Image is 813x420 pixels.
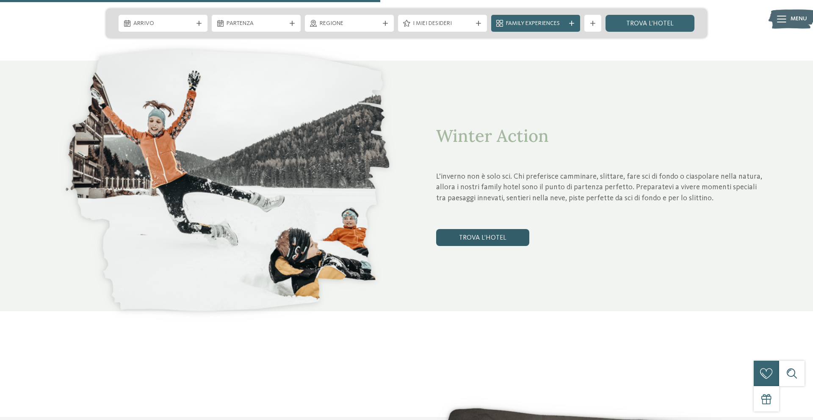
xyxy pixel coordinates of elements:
span: Partenza [227,19,286,28]
span: Regione [320,19,379,28]
a: trova l’hotel [436,229,529,246]
span: Arrivo [133,19,193,28]
span: Family Experiences [506,19,565,28]
p: L’inverno non è solo sci. Chi preferisce camminare, slittare, fare sci di fondo o ciaspolare nell... [436,171,762,204]
img: Quale family experience volete vivere? [51,39,406,332]
span: Winter Action [436,125,549,146]
a: trova l’hotel [606,15,694,32]
span: I miei desideri [413,19,472,28]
